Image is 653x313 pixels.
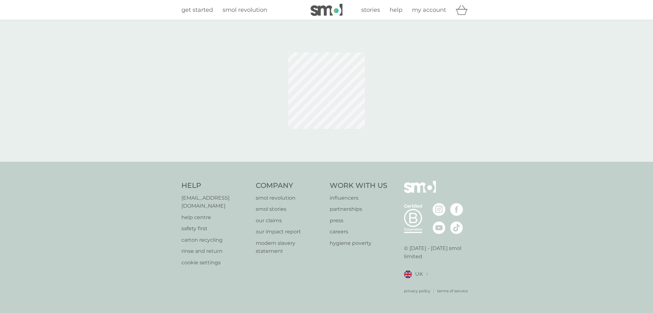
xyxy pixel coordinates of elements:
[181,6,213,13] span: get started
[181,236,249,244] a: carton recycling
[181,247,249,255] a: rinse and return
[404,270,412,278] img: UK flag
[412,6,446,13] span: my account
[256,239,324,255] a: modern slavery statement
[361,6,380,13] span: stories
[181,194,249,210] a: [EMAIL_ADDRESS][DOMAIN_NAME]
[181,213,249,222] a: help centre
[404,288,430,294] a: privacy policy
[404,244,472,260] p: © [DATE] - [DATE] smol limited
[256,217,324,225] a: our claims
[456,4,472,16] div: basket
[256,205,324,213] a: smol stories
[256,228,324,236] a: our impact report
[433,203,445,216] img: visit the smol Instagram page
[404,181,436,203] img: smol
[256,194,324,202] a: smol revolution
[330,217,387,225] a: press
[450,221,463,234] img: visit the smol Tiktok page
[311,4,342,16] img: smol
[433,221,445,234] img: visit the smol Youtube page
[390,6,402,13] span: help
[415,270,423,278] span: UK
[181,224,249,233] a: safety first
[330,205,387,213] a: partnerships
[256,181,324,191] h4: Company
[390,5,402,15] a: help
[361,5,380,15] a: stories
[181,181,249,191] h4: Help
[426,273,428,276] img: select a new location
[330,194,387,202] a: influencers
[223,6,267,13] span: smol revolution
[330,239,387,247] a: hygiene poverty
[181,259,249,267] a: cookie settings
[181,5,213,15] a: get started
[437,288,468,294] a: terms of service
[412,5,446,15] a: my account
[450,203,463,216] img: visit the smol Facebook page
[330,181,387,191] h4: Work With Us
[330,228,387,236] a: careers
[223,5,267,15] a: smol revolution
